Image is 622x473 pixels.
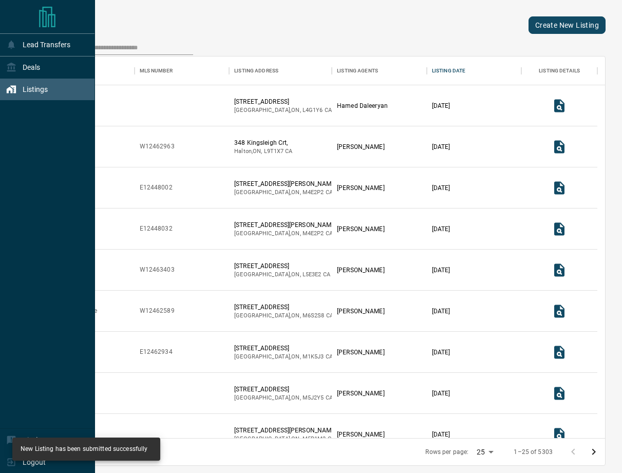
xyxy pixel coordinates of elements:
[337,430,384,439] p: [PERSON_NAME]
[234,56,278,85] div: Listing Address
[234,394,333,402] p: [GEOGRAPHIC_DATA] , ON , CA
[337,142,384,152] p: [PERSON_NAME]
[40,56,135,85] div: Listing Type
[549,137,570,157] button: View Listing Details
[234,261,330,271] p: [STREET_ADDRESS]
[303,107,323,113] span: l4g1y6
[234,302,333,312] p: [STREET_ADDRESS]
[549,219,570,239] button: View Listing Details
[549,383,570,404] button: View Listing Details
[234,344,333,353] p: [STREET_ADDRESS]
[234,435,336,443] p: [GEOGRAPHIC_DATA] , ON , CA
[234,106,332,115] p: [GEOGRAPHIC_DATA] , ON , CA
[337,266,384,275] p: [PERSON_NAME]
[549,342,570,363] button: View Listing Details
[432,348,450,357] p: [DATE]
[583,442,604,462] button: Go to next page
[521,56,597,85] div: Listing Details
[337,307,384,316] p: [PERSON_NAME]
[229,56,332,85] div: Listing Address
[337,56,378,85] div: Listing Agents
[529,16,606,34] a: Create New Listing
[549,260,570,280] button: View Listing Details
[303,189,324,196] span: m4e2p2
[539,56,580,85] div: Listing Details
[514,448,553,457] p: 1–25 of 5303
[140,348,173,356] div: E12462934
[140,307,175,315] div: W12462589
[432,430,450,439] p: [DATE]
[234,353,333,361] p: [GEOGRAPHIC_DATA] , ON , CA
[432,224,450,234] p: [DATE]
[549,178,570,198] button: View Listing Details
[234,179,336,188] p: [STREET_ADDRESS][PERSON_NAME]
[337,389,384,398] p: [PERSON_NAME]
[140,224,173,233] div: E12448032
[234,426,336,435] p: [STREET_ADDRESS][PERSON_NAME]
[337,183,384,193] p: [PERSON_NAME]
[549,96,570,116] button: View Listing Details
[264,148,284,155] span: l9t1x7
[234,138,292,147] p: 348 Kingsleigh Crt,
[549,424,570,445] button: View Listing Details
[140,56,173,85] div: MLS Number
[21,441,148,458] div: New Listing has been submitted successfully
[337,348,384,357] p: [PERSON_NAME]
[234,220,336,230] p: [STREET_ADDRESS][PERSON_NAME]
[234,188,336,197] p: [GEOGRAPHIC_DATA] , ON , CA
[140,183,173,192] div: E12448002
[332,56,427,85] div: Listing Agents
[234,230,336,238] p: [GEOGRAPHIC_DATA] , ON , CA
[337,101,388,110] p: Hamed Daleeryan
[432,307,450,316] p: [DATE]
[549,301,570,321] button: View Listing Details
[303,312,325,319] span: m6s2s8
[425,448,468,457] p: Rows per page:
[140,266,175,274] div: W12463403
[303,436,326,442] span: m5r1m2
[432,56,466,85] div: Listing Date
[303,230,324,237] span: m4e2p2
[337,224,384,234] p: [PERSON_NAME]
[303,353,324,360] span: m1k5j3
[234,147,292,156] p: Halton , ON , CA
[234,97,332,106] p: [STREET_ADDRESS]
[234,271,330,279] p: [GEOGRAPHIC_DATA] , ON , CA
[432,389,450,398] p: [DATE]
[303,271,322,278] span: l5e3e2
[432,183,450,193] p: [DATE]
[135,56,230,85] div: MLS Number
[432,101,450,110] p: [DATE]
[234,385,333,394] p: [STREET_ADDRESS]
[473,445,497,460] div: 25
[140,142,175,151] div: W12462963
[432,266,450,275] p: [DATE]
[234,312,333,320] p: [GEOGRAPHIC_DATA] , ON , CA
[432,142,450,152] p: [DATE]
[427,56,522,85] div: Listing Date
[303,394,324,401] span: m5j2y5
